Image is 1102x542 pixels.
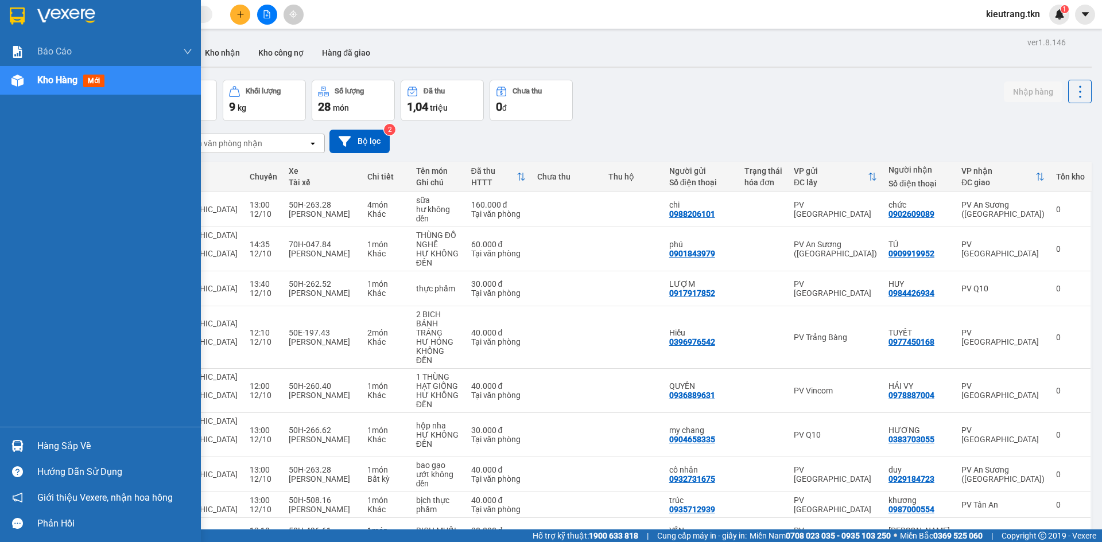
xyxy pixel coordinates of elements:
[888,465,950,474] div: duy
[416,249,460,267] div: HƯ KHÔNG ĐỀN
[246,87,281,95] div: Khối lượng
[289,209,356,219] div: [PERSON_NAME]
[471,435,526,444] div: Tại văn phòng
[250,240,277,249] div: 14:35
[289,426,356,435] div: 50H-266.62
[289,337,356,346] div: [PERSON_NAME]
[961,381,1045,400] div: PV [GEOGRAPHIC_DATA]
[289,249,356,258] div: [PERSON_NAME]
[12,466,23,477] span: question-circle
[956,162,1050,192] th: Toggle SortBy
[669,166,733,176] div: Người gửi
[308,139,317,148] svg: open
[424,87,445,95] div: Đã thu
[750,529,891,542] span: Miền Nam
[471,526,526,535] div: 30.000 đ
[250,279,277,288] div: 13:40
[744,166,782,176] div: Trạng thái
[1061,5,1069,13] sup: 1
[367,496,405,505] div: 1 món
[669,337,715,346] div: 0396976542
[794,496,877,514] div: PV [GEOGRAPHIC_DATA]
[238,103,246,112] span: kg
[367,391,405,400] div: Khác
[367,505,405,514] div: Khác
[888,426,950,435] div: HƯƠNG
[669,526,733,535] div: YẾN
[794,279,877,298] div: PV [GEOGRAPHIC_DATA]
[1056,172,1085,181] div: Tồn kho
[329,130,390,153] button: Bộ lọc
[401,80,484,121] button: Đã thu1,04 triệu
[1004,81,1062,102] button: Nhập hàng
[794,200,877,219] div: PV [GEOGRAPHIC_DATA]
[669,209,715,219] div: 0988206101
[289,328,356,337] div: 50E-197.43
[794,333,877,342] div: PV Trảng Bàng
[236,10,245,18] span: plus
[669,178,733,187] div: Số điện thoại
[12,518,23,529] span: message
[313,39,379,67] button: Hàng đã giao
[223,80,306,121] button: Khối lượng9kg
[961,328,1045,346] div: PV [GEOGRAPHIC_DATA]
[416,470,460,488] div: ướt không đền
[11,75,24,87] img: warehouse-icon
[1062,5,1066,13] span: 1
[37,490,173,505] span: Giới thiệu Vexere, nhận hoa hồng
[416,372,460,391] div: 1 THÙNG HẠT GIỐNG
[430,103,448,112] span: triệu
[1056,470,1085,479] div: 0
[961,200,1045,219] div: PV An Sương ([GEOGRAPHIC_DATA])
[471,240,526,249] div: 60.000 đ
[471,200,526,209] div: 160.000 đ
[263,10,271,18] span: file-add
[37,438,192,455] div: Hàng sắp về
[1056,205,1085,214] div: 0
[250,526,277,535] div: 12:10
[289,435,356,444] div: [PERSON_NAME]
[1038,532,1046,540] span: copyright
[1056,333,1085,342] div: 0
[888,200,950,209] div: chức
[657,529,747,542] span: Cung cấp máy in - giấy in:
[888,474,934,483] div: 0929184723
[471,328,526,337] div: 40.000 đ
[1054,9,1065,20] img: icon-new-feature
[416,461,460,470] div: bao gạo
[10,7,25,25] img: logo-vxr
[794,178,868,187] div: ĐC lấy
[1056,386,1085,395] div: 0
[257,5,277,25] button: file-add
[647,529,649,542] span: |
[289,240,356,249] div: 70H-047.84
[888,240,950,249] div: TÚ
[367,279,405,288] div: 1 món
[669,435,715,444] div: 0904658335
[961,166,1035,176] div: VP nhận
[888,179,950,188] div: Số điện thoại
[416,196,460,205] div: sữa
[888,505,934,514] div: 0987000554
[669,240,733,249] div: phú
[250,474,277,483] div: 12/10
[471,166,517,176] div: Đã thu
[1075,5,1095,25] button: caret-down
[1056,500,1085,509] div: 0
[250,200,277,209] div: 13:00
[794,240,877,258] div: PV An Sương ([GEOGRAPHIC_DATA])
[1056,430,1085,439] div: 0
[669,288,715,298] div: 0917917852
[289,526,356,535] div: 50H-496.61
[888,381,950,391] div: HẢI VY
[250,391,277,400] div: 12/10
[289,496,356,505] div: 50H-508.16
[794,386,877,395] div: PV Vincom
[1056,244,1085,254] div: 0
[669,426,733,435] div: my chang
[669,496,733,505] div: trúc
[669,474,715,483] div: 0932731675
[249,39,313,67] button: Kho công nợ
[961,240,1045,258] div: PV [GEOGRAPHIC_DATA]
[367,200,405,209] div: 4 món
